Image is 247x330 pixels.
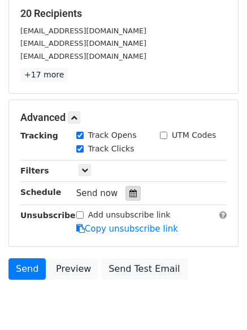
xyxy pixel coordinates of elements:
small: [EMAIL_ADDRESS][DOMAIN_NAME] [20,39,146,47]
h5: Advanced [20,111,227,124]
label: Track Opens [88,129,137,141]
a: Preview [49,258,98,280]
strong: Tracking [20,131,58,140]
h5: 20 Recipients [20,7,227,20]
strong: Unsubscribe [20,211,76,220]
a: +17 more [20,68,68,82]
a: Send [8,258,46,280]
label: Add unsubscribe link [88,209,171,221]
label: UTM Codes [172,129,216,141]
label: Track Clicks [88,143,135,155]
span: Send now [76,188,118,198]
a: Send Test Email [101,258,187,280]
iframe: Chat Widget [190,276,247,330]
small: [EMAIL_ADDRESS][DOMAIN_NAME] [20,52,146,60]
strong: Schedule [20,188,61,197]
strong: Filters [20,166,49,175]
small: [EMAIL_ADDRESS][DOMAIN_NAME] [20,27,146,35]
a: Copy unsubscribe link [76,224,178,234]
